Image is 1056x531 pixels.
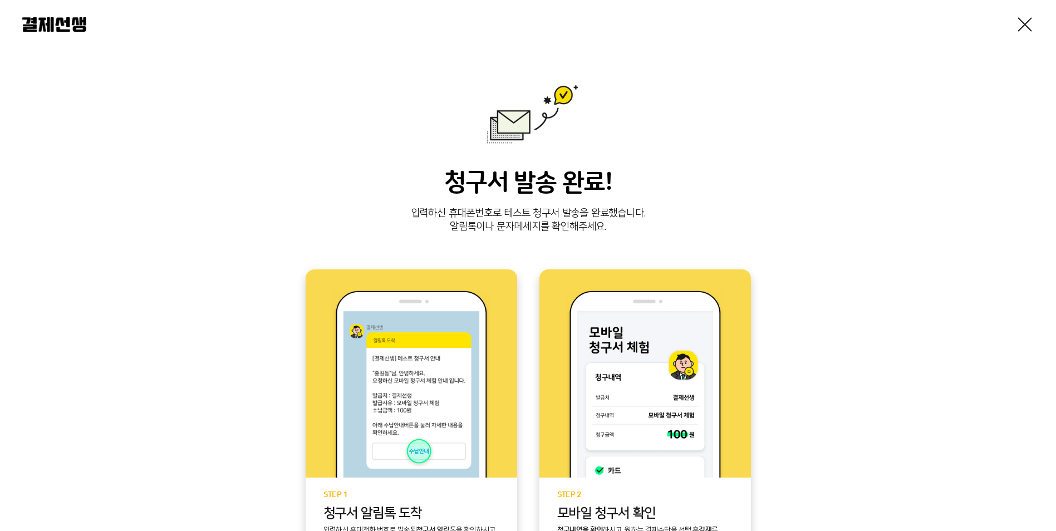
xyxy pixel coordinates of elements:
p: 입력하신 휴대폰번호로 테스트 청구서 발송을 완료했습니다. 알림톡이나 문자메세지를 확인해주세요. [22,207,1034,234]
img: 발송완료 이미지 [478,85,578,144]
img: 결제선생 [22,17,86,32]
img: step2 이미지 [566,291,724,478]
h3: 청구서 발송 완료! [22,168,1034,198]
img: step1 이미지 [332,291,490,478]
p: STEP 1 [323,491,499,499]
p: STEP 2 [557,491,733,499]
p: 모바일 청구서 확인 [557,506,733,521]
p: 청구서 알림톡 도착 [323,506,499,521]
